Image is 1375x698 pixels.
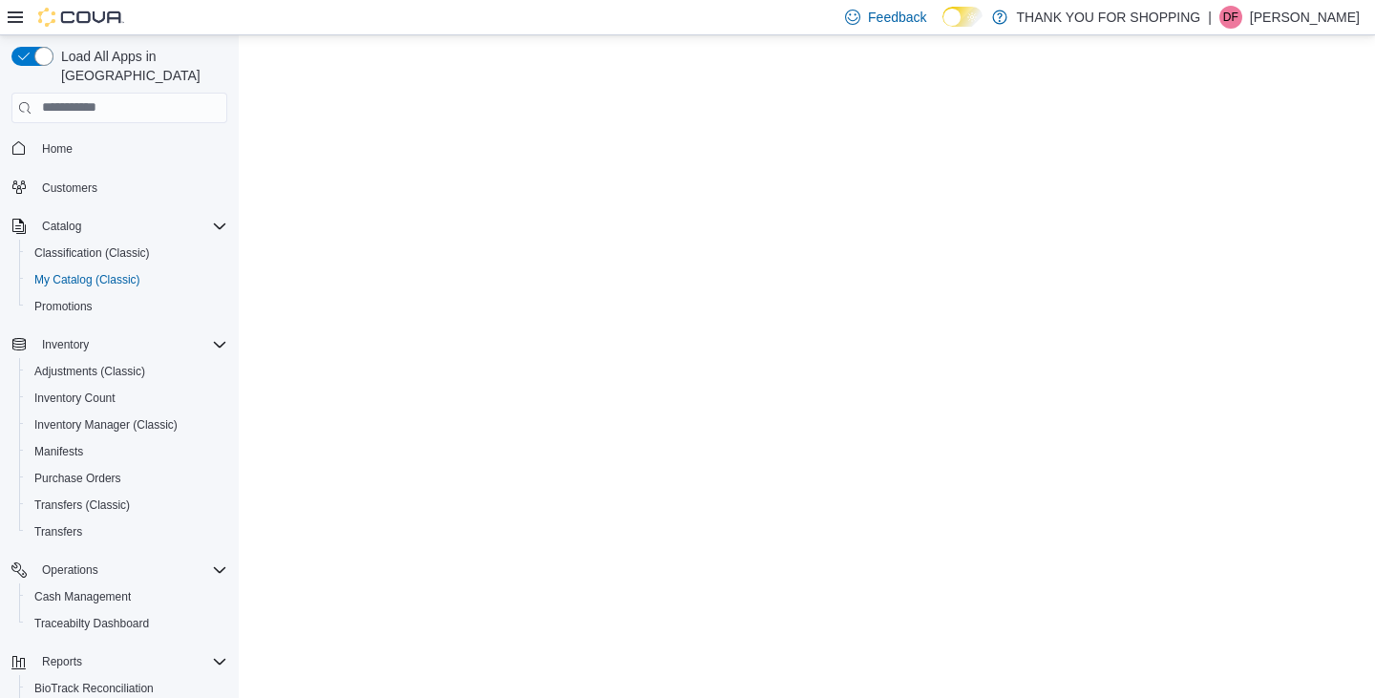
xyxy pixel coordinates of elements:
[27,242,227,264] span: Classification (Classic)
[1223,6,1238,29] span: DF
[42,337,89,352] span: Inventory
[42,219,81,234] span: Catalog
[34,681,154,696] span: BioTrack Reconciliation
[19,492,235,518] button: Transfers (Classic)
[27,360,227,383] span: Adjustments (Classic)
[27,467,129,490] a: Purchase Orders
[19,266,235,293] button: My Catalog (Classic)
[19,293,235,320] button: Promotions
[27,242,158,264] a: Classification (Classic)
[34,616,149,631] span: Traceabilty Dashboard
[38,8,124,27] img: Cova
[27,467,227,490] span: Purchase Orders
[34,559,227,582] span: Operations
[1250,6,1360,29] p: [PERSON_NAME]
[27,494,227,517] span: Transfers (Classic)
[19,583,235,610] button: Cash Management
[27,268,148,291] a: My Catalog (Classic)
[34,137,80,160] a: Home
[27,413,185,436] a: Inventory Manager (Classic)
[27,295,227,318] span: Promotions
[19,438,235,465] button: Manifests
[942,27,943,28] span: Dark Mode
[1208,6,1212,29] p: |
[4,557,235,583] button: Operations
[19,385,235,412] button: Inventory Count
[27,268,227,291] span: My Catalog (Classic)
[34,391,116,406] span: Inventory Count
[34,650,227,673] span: Reports
[34,589,131,604] span: Cash Management
[34,559,106,582] button: Operations
[19,240,235,266] button: Classification (Classic)
[27,585,138,608] a: Cash Management
[34,497,130,513] span: Transfers (Classic)
[27,440,91,463] a: Manifests
[34,417,178,433] span: Inventory Manager (Classic)
[4,135,235,162] button: Home
[34,215,227,238] span: Catalog
[27,413,227,436] span: Inventory Manager (Classic)
[34,524,82,539] span: Transfers
[27,520,227,543] span: Transfers
[27,612,157,635] a: Traceabilty Dashboard
[4,174,235,201] button: Customers
[53,47,227,85] span: Load All Apps in [GEOGRAPHIC_DATA]
[27,387,227,410] span: Inventory Count
[34,444,83,459] span: Manifests
[27,387,123,410] a: Inventory Count
[1219,6,1242,29] div: David Fowler
[27,360,153,383] a: Adjustments (Classic)
[19,358,235,385] button: Adjustments (Classic)
[34,176,227,200] span: Customers
[34,650,90,673] button: Reports
[4,648,235,675] button: Reports
[19,465,235,492] button: Purchase Orders
[4,213,235,240] button: Catalog
[42,562,98,578] span: Operations
[27,520,90,543] a: Transfers
[942,7,983,27] input: Dark Mode
[27,585,227,608] span: Cash Management
[868,8,926,27] span: Feedback
[19,412,235,438] button: Inventory Manager (Classic)
[1017,6,1201,29] p: THANK YOU FOR SHOPPING
[34,272,140,287] span: My Catalog (Classic)
[19,518,235,545] button: Transfers
[42,141,73,157] span: Home
[42,180,97,196] span: Customers
[34,245,150,261] span: Classification (Classic)
[19,610,235,637] button: Traceabilty Dashboard
[34,471,121,486] span: Purchase Orders
[34,177,105,200] a: Customers
[34,299,93,314] span: Promotions
[4,331,235,358] button: Inventory
[42,654,82,669] span: Reports
[27,295,100,318] a: Promotions
[27,494,137,517] a: Transfers (Classic)
[27,440,227,463] span: Manifests
[34,333,227,356] span: Inventory
[34,364,145,379] span: Adjustments (Classic)
[34,137,227,160] span: Home
[34,215,89,238] button: Catalog
[34,333,96,356] button: Inventory
[27,612,227,635] span: Traceabilty Dashboard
